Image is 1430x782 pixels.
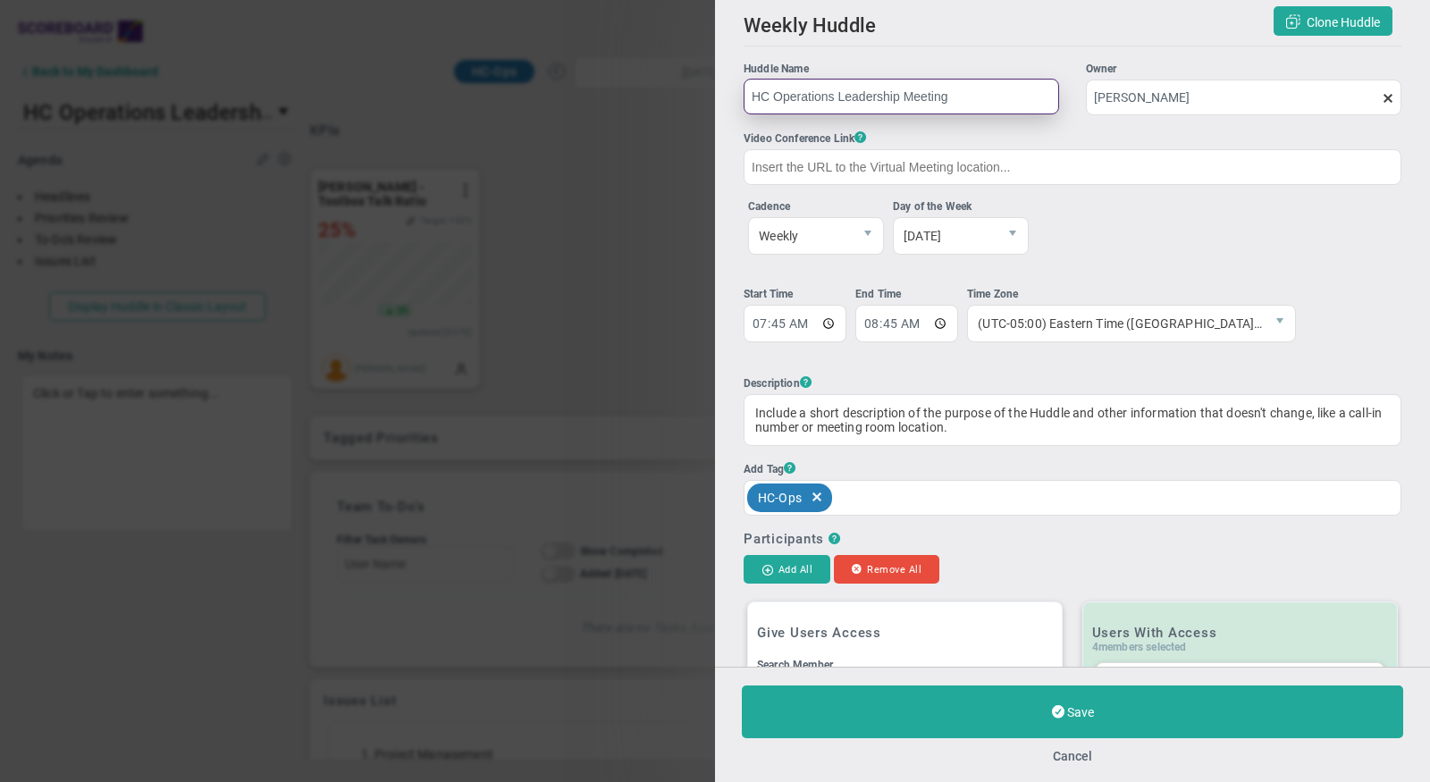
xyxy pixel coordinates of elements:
div: End Time [855,286,963,303]
h3: Users With Access [1092,625,1388,641]
div: Owner [1086,61,1401,78]
div: Include a short description of the purpose of the Huddle and other information that doesn't chang... [744,394,1401,446]
input: Meeting Start Time [744,305,846,342]
span: 4 [1092,641,1098,653]
span: Weekly [749,218,853,254]
span: select [853,218,883,254]
span: clear [1401,90,1416,105]
span: delete [807,483,827,512]
button: Cancel [1053,749,1092,763]
input: Owner [1086,80,1401,115]
input: Add Tag HC-Opsdelete [841,481,881,513]
div: Video Conference Link [744,129,1401,147]
div: Huddle Name [744,61,1059,78]
div: Participants [744,531,824,547]
span: [DATE] [894,218,997,254]
div: Search Member [757,659,1053,671]
div: Cadence [748,198,884,215]
span: (UTC-05:00) Eastern Time ([GEOGRAPHIC_DATA] and [GEOGRAPHIC_DATA]) [968,306,1265,341]
button: Add All [744,555,830,584]
span: select [997,218,1028,254]
span: HC-Ops [758,486,802,509]
button: Remove All [834,555,939,584]
input: Meeting End Time [855,305,958,342]
input: Insert the URL to the Virtual Meeting location... [744,149,1401,185]
span: Save [1067,705,1094,719]
button: Clone Huddle [1274,6,1392,36]
div: Time Zone [967,286,1296,303]
h5: members selected [1092,641,1388,653]
button: Save [742,685,1403,738]
div: Description [744,374,1401,392]
div: Day of the Week [893,198,1029,215]
div: Start Time [744,286,851,303]
span: Weekly Huddle [744,14,876,37]
span: select [1265,306,1295,341]
input: Huddle Name Owner [744,79,1059,114]
span: Clone Huddle [1307,15,1380,29]
h3: Give Users Access [757,625,1053,641]
div: Add Tag [744,459,1401,478]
